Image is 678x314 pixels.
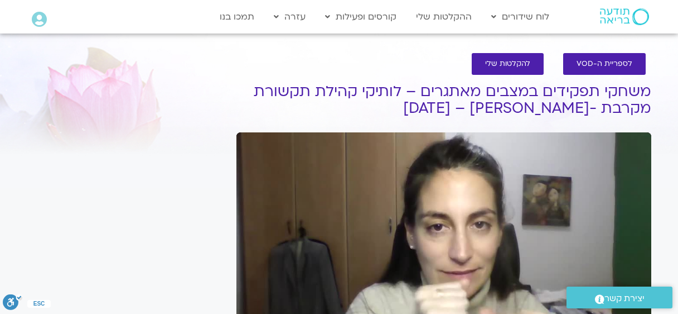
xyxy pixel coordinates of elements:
[604,291,645,306] span: יצירת קשר
[236,83,651,117] h1: משחקי תפקידים במצבים מאתגרים – לותיקי קהילת תקשורת מקרבת -[PERSON_NAME] – [DATE]
[410,6,477,27] a: ההקלטות שלי
[214,6,260,27] a: תמכו בנו
[566,287,672,308] a: יצירת קשר
[600,8,649,25] img: תודעה בריאה
[486,6,555,27] a: לוח שידורים
[563,53,646,75] a: לספריית ה-VOD
[472,53,544,75] a: להקלטות שלי
[485,60,530,68] span: להקלטות שלי
[268,6,311,27] a: עזרה
[577,60,632,68] span: לספריית ה-VOD
[319,6,402,27] a: קורסים ופעילות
